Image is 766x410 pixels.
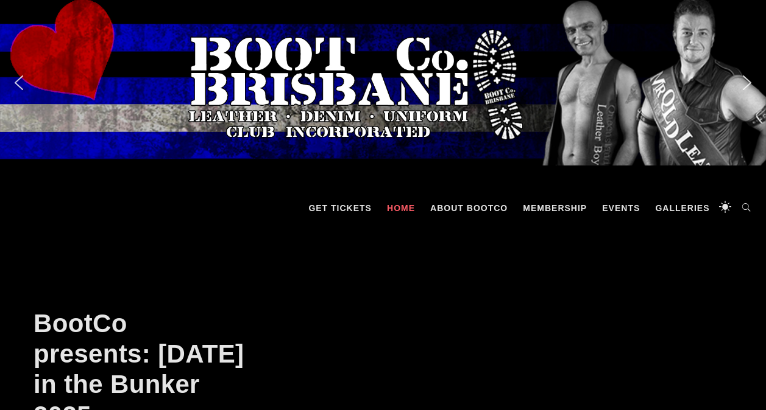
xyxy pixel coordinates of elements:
a: GET TICKETS [302,190,378,226]
a: About BootCo [424,190,514,226]
img: next arrow [737,73,757,92]
a: Home [381,190,421,226]
a: Galleries [649,190,715,226]
img: previous arrow [9,73,29,92]
a: Events [596,190,646,226]
a: Membership [517,190,593,226]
